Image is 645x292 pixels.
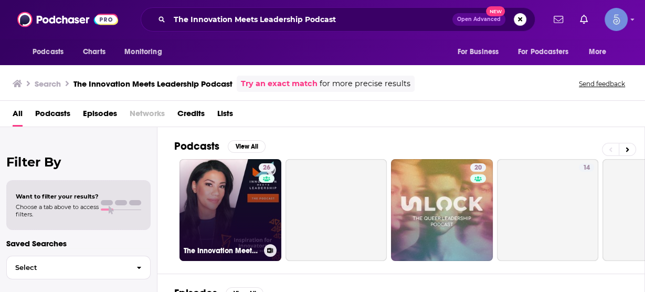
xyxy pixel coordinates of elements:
[17,9,118,29] img: Podchaser - Follow, Share and Rate Podcasts
[174,140,219,153] h2: Podcasts
[13,105,23,127] a: All
[16,203,99,218] span: Choose a tab above to access filters.
[35,105,70,127] a: Podcasts
[177,105,205,127] a: Credits
[470,163,486,172] a: 20
[605,8,628,31] img: User Profile
[174,140,266,153] a: PodcastsView All
[217,105,233,127] a: Lists
[170,11,452,28] input: Search podcasts, credits, & more...
[391,159,493,261] a: 20
[73,79,232,89] h3: The Innovation Meets Leadership Podcast
[228,140,266,153] button: View All
[605,8,628,31] button: Show profile menu
[589,45,607,59] span: More
[7,264,128,271] span: Select
[581,42,620,62] button: open menu
[452,13,505,26] button: Open AdvancedNew
[83,45,105,59] span: Charts
[320,78,410,90] span: for more precise results
[450,42,512,62] button: open menu
[179,159,281,261] a: 26The Innovation Meets Leadership Podcast
[124,45,162,59] span: Monitoring
[576,11,592,28] a: Show notifications dropdown
[6,256,151,279] button: Select
[576,79,628,88] button: Send feedback
[184,246,260,255] h3: The Innovation Meets Leadership Podcast
[83,105,117,127] a: Episodes
[605,8,628,31] span: Logged in as Spiral5-G1
[474,163,482,173] span: 20
[33,45,64,59] span: Podcasts
[6,238,151,248] p: Saved Searches
[457,45,499,59] span: For Business
[6,154,151,170] h2: Filter By
[76,42,112,62] a: Charts
[579,163,594,172] a: 14
[263,163,270,173] span: 26
[259,163,274,172] a: 26
[497,159,599,261] a: 14
[549,11,567,28] a: Show notifications dropdown
[25,42,77,62] button: open menu
[141,7,535,32] div: Search podcasts, credits, & more...
[583,163,590,173] span: 14
[35,79,61,89] h3: Search
[16,193,99,200] span: Want to filter your results?
[511,42,584,62] button: open menu
[130,105,165,127] span: Networks
[241,78,318,90] a: Try an exact match
[117,42,175,62] button: open menu
[518,45,568,59] span: For Podcasters
[486,6,505,16] span: New
[457,17,501,22] span: Open Advanced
